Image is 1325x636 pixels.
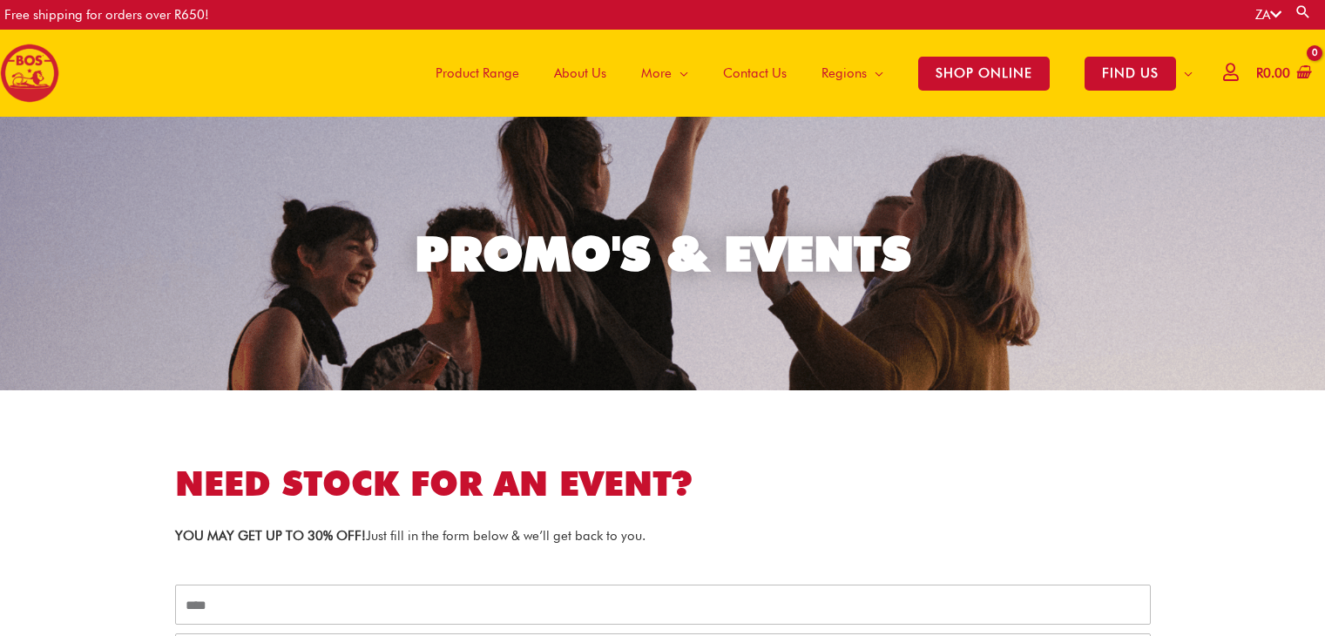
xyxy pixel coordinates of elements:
[175,528,366,544] strong: YOU MAY GET UP TO 30% OFF!
[641,47,672,99] span: More
[554,47,606,99] span: About Us
[723,47,787,99] span: Contact Us
[175,525,1151,547] p: Just fill in the form below & we’ll get back to you.
[918,57,1050,91] span: SHOP ONLINE
[901,30,1067,117] a: SHOP ONLINE
[1295,3,1312,20] a: Search button
[418,30,537,117] a: Product Range
[804,30,901,117] a: Regions
[175,460,1151,508] h1: NEED STOCK FOR AN EVENT?
[1085,57,1176,91] span: FIND US
[706,30,804,117] a: Contact Us
[624,30,706,117] a: More
[537,30,624,117] a: About Us
[1256,65,1263,81] span: R
[1256,65,1290,81] bdi: 0.00
[1253,54,1312,93] a: View Shopping Cart, empty
[436,47,519,99] span: Product Range
[821,47,867,99] span: Regions
[405,30,1210,117] nav: Site Navigation
[1255,7,1281,23] a: ZA
[415,230,911,278] div: PROMO'S & EVENTS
